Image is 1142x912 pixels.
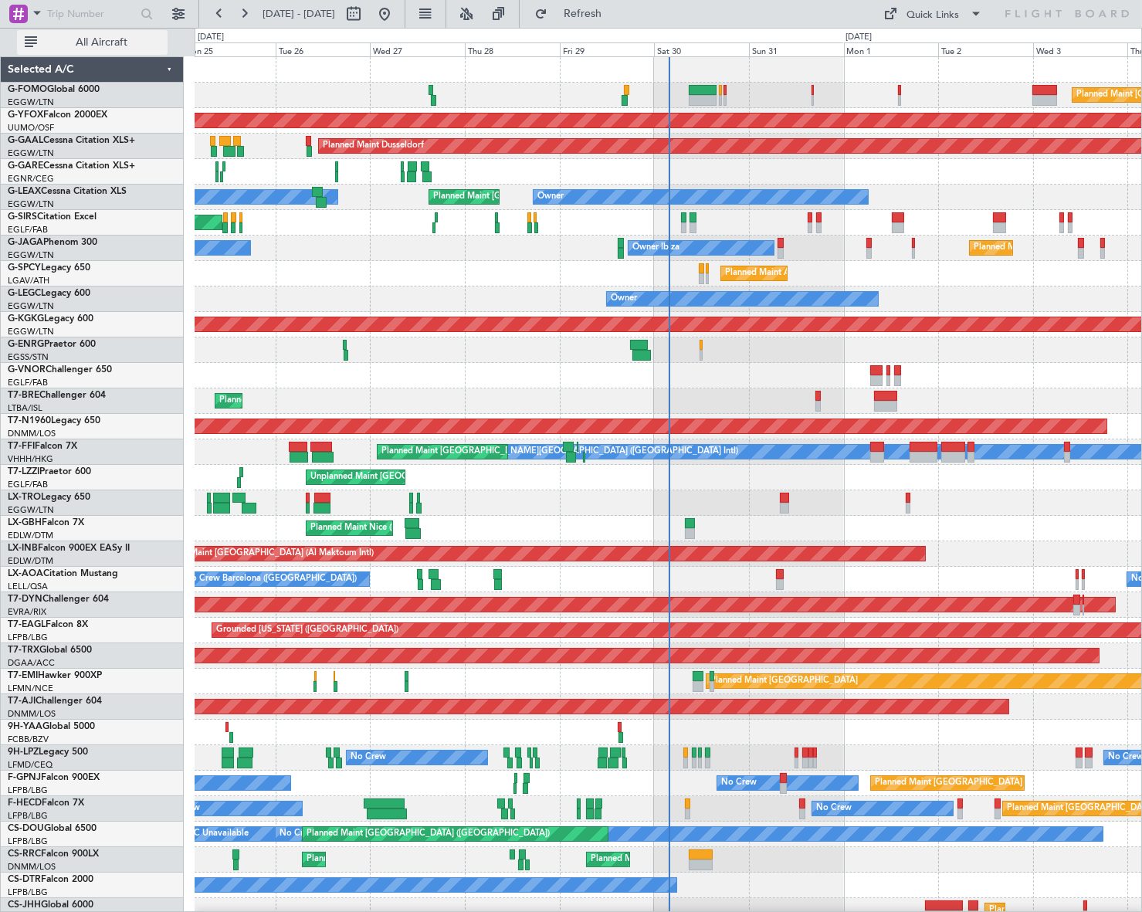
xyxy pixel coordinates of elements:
div: Grounded [US_STATE] ([GEOGRAPHIC_DATA]) [216,619,398,642]
span: G-JAGA [8,238,43,247]
a: T7-BREChallenger 604 [8,391,106,400]
a: G-JAGAPhenom 300 [8,238,97,247]
span: CS-RRC [8,849,41,859]
button: Refresh [527,2,620,26]
div: Quick Links [907,8,960,23]
a: EGSS/STN [8,351,49,363]
div: Planned Maint [GEOGRAPHIC_DATA] [710,670,858,693]
span: G-VNOR [8,365,46,375]
a: EGLF/FAB [8,224,48,236]
a: LX-INBFalcon 900EX EASy II [8,544,130,553]
div: Wed 3 [1033,42,1128,56]
span: T7-AJI [8,697,36,706]
div: Unplanned Maint [GEOGRAPHIC_DATA] ([GEOGRAPHIC_DATA]) [310,466,564,489]
span: [DATE] - [DATE] [263,7,335,21]
div: A/C Unavailable [185,822,249,846]
span: 9H-YAA [8,722,42,731]
span: Refresh [551,8,615,19]
span: T7-EAGL [8,620,46,629]
a: EGGW/LTN [8,300,54,312]
input: Trip Number [47,2,136,25]
button: All Aircraft [17,30,168,55]
span: T7-LZZI [8,467,39,476]
span: T7-EMI [8,671,38,680]
div: No Crew [280,822,315,846]
div: Planned Maint [GEOGRAPHIC_DATA] ([GEOGRAPHIC_DATA]) [307,848,550,871]
a: FCBB/BZV [8,734,49,745]
span: T7-DYN [8,595,42,604]
a: EGLF/FAB [8,479,48,490]
div: No Crew [816,797,852,820]
span: G-LEGC [8,289,41,298]
a: CS-DOUGlobal 6500 [8,824,97,833]
a: T7-EMIHawker 900XP [8,671,102,680]
div: Planned Maint Athens ([PERSON_NAME] Intl) [725,262,903,285]
span: G-GARE [8,161,43,171]
a: LX-GBHFalcon 7X [8,518,84,527]
a: EGGW/LTN [8,147,54,159]
a: T7-LZZIPraetor 600 [8,467,91,476]
a: G-YFOXFalcon 2000EX [8,110,107,120]
div: Planned Maint Nice ([GEOGRAPHIC_DATA]) [310,517,483,540]
a: G-GAALCessna Citation XLS+ [8,136,135,145]
a: G-LEGCLegacy 600 [8,289,90,298]
a: EGNR/CEG [8,173,54,185]
div: Planned Maint Warsaw ([GEOGRAPHIC_DATA]) [219,389,405,412]
span: G-GAAL [8,136,43,145]
a: LGAV/ATH [8,275,49,286]
div: No Crew [351,746,386,769]
div: Owner Ibiza [632,236,679,259]
a: T7-FFIFalcon 7X [8,442,77,451]
a: LFMN/NCE [8,683,53,694]
a: T7-TRXGlobal 6500 [8,646,92,655]
a: VHHH/HKG [8,453,53,465]
span: G-LEAX [8,187,41,196]
a: LTBA/ISL [8,402,42,414]
div: Planned Maint [GEOGRAPHIC_DATA] ([GEOGRAPHIC_DATA]) [875,771,1118,795]
a: DGAA/ACC [8,657,55,669]
a: EGLF/FAB [8,377,48,388]
span: LX-AOA [8,569,43,578]
a: G-GARECessna Citation XLS+ [8,161,135,171]
div: Planned Maint [GEOGRAPHIC_DATA] ([GEOGRAPHIC_DATA]) [307,822,550,846]
a: G-LEAXCessna Citation XLS [8,187,127,196]
span: G-ENRG [8,340,44,349]
div: Sun 31 [749,42,844,56]
a: LFPB/LBG [8,810,48,822]
span: F-HECD [8,798,42,808]
span: G-YFOX [8,110,43,120]
div: Tue 26 [276,42,371,56]
a: LELL/QSA [8,581,48,592]
div: Owner [537,185,564,209]
a: LX-TROLegacy 650 [8,493,90,502]
div: Mon 1 [844,42,939,56]
span: F-GPNJ [8,773,41,782]
div: Mon 25 [181,42,276,56]
a: EGGW/LTN [8,97,54,108]
a: F-HECDFalcon 7X [8,798,84,808]
button: Quick Links [876,2,991,26]
a: UUMO/OSF [8,122,54,134]
a: F-GPNJFalcon 900EX [8,773,100,782]
span: LX-GBH [8,518,42,527]
a: DNMM/LOS [8,861,56,873]
a: T7-AJIChallenger 604 [8,697,102,706]
a: LFPB/LBG [8,887,48,898]
span: CS-JHH [8,900,41,910]
a: T7-N1960Legacy 650 [8,416,100,425]
a: LFMD/CEQ [8,759,53,771]
div: No Crew Barcelona ([GEOGRAPHIC_DATA]) [185,568,357,591]
div: Planned Maint [GEOGRAPHIC_DATA] ([GEOGRAPHIC_DATA]) [591,848,834,871]
div: No Crew [721,771,757,795]
a: CS-DTRFalcon 2000 [8,875,93,884]
span: T7-FFI [8,442,35,451]
a: EGGW/LTN [8,504,54,516]
a: 9H-YAAGlobal 5000 [8,722,95,731]
span: G-SIRS [8,212,37,222]
a: T7-DYNChallenger 604 [8,595,109,604]
span: CS-DOU [8,824,44,833]
a: 9H-LPZLegacy 500 [8,748,88,757]
span: LX-TRO [8,493,41,502]
div: [DATE] [846,31,873,44]
div: Wed 27 [370,42,465,56]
